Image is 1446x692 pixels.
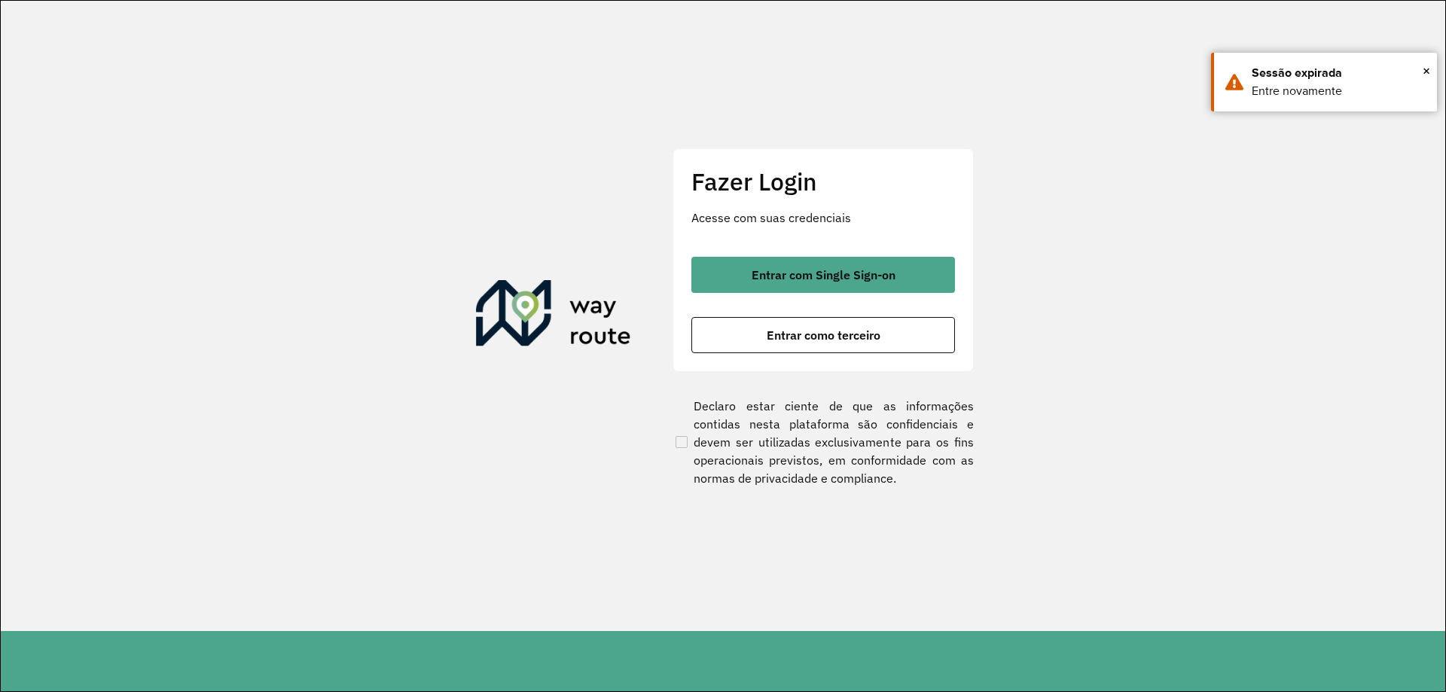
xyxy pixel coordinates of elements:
button: button [691,317,955,353]
label: Declaro estar ciente de que as informações contidas nesta plataforma são confidenciais e devem se... [673,397,974,487]
img: Roteirizador AmbevTech [476,280,631,352]
h2: Fazer Login [691,167,955,196]
button: button [691,257,955,293]
span: Entrar como terceiro [767,329,880,341]
span: Entrar com Single Sign-on [752,269,895,281]
div: Sessão expirada [1252,64,1426,82]
button: Close [1423,59,1430,82]
span: × [1423,59,1430,82]
div: Entre novamente [1252,82,1426,100]
p: Acesse com suas credenciais [691,209,955,227]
